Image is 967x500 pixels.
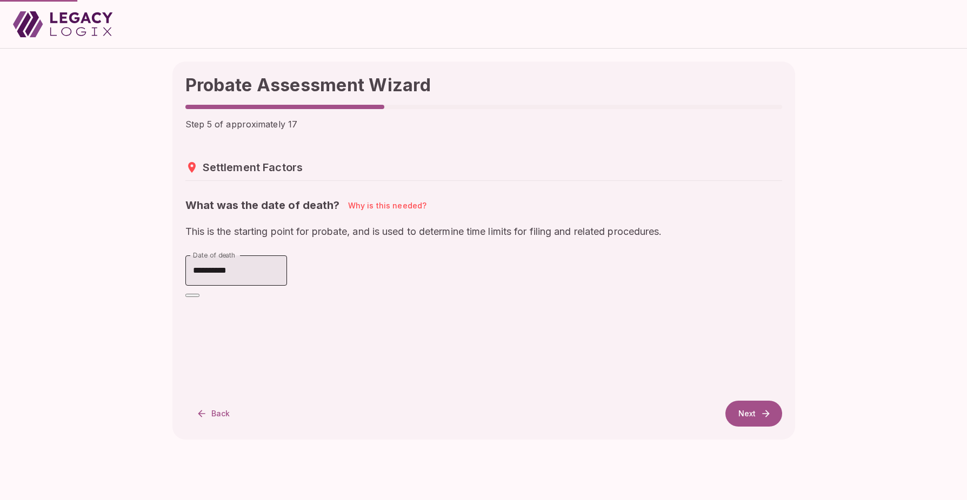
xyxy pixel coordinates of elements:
h5: What was the date of death? [185,198,339,212]
button: Next [725,401,782,427]
a: Why is this needed? [348,200,427,211]
span: Step 5 of approximately 17 [185,119,298,130]
span: Settlement Factors [203,161,303,174]
button: Close [185,294,199,297]
button: Back [185,401,243,427]
span: Probate Assessment Wizard [185,75,431,96]
span: This is the starting point for probate, and is used to determine time limits for filing and relat... [185,225,782,238]
label: Date of death [193,251,236,260]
